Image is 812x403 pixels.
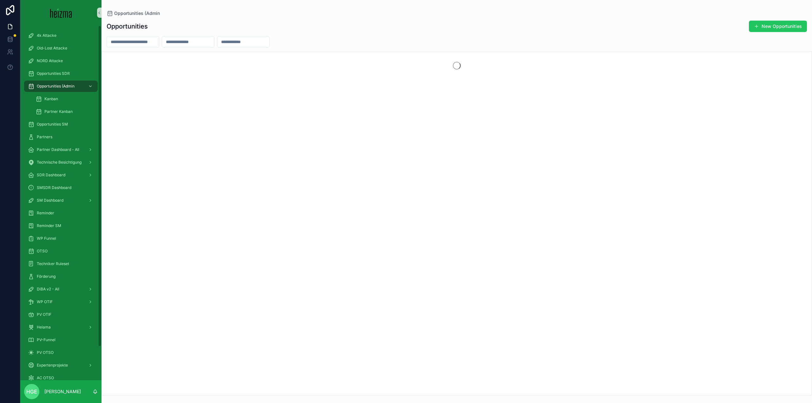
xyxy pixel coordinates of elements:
a: DiBA v2 - All [24,283,98,295]
span: PV OTSO [37,350,54,355]
span: SDR Dashboard [37,172,65,178]
a: SMSDR Dashboard [24,182,98,193]
span: DiBA v2 - All [37,287,59,292]
span: Reminder SM [37,223,61,228]
span: Opportunities SDR [37,71,70,76]
a: Partner Kanban [32,106,98,117]
a: Kanban [32,93,98,105]
span: Old-Lost Attacke [37,46,67,51]
a: Opportunities (Admin [107,10,160,16]
a: PV OTIF [24,309,98,320]
span: Opportunities (Admin [114,10,160,16]
a: Technische Besichtigung [24,157,98,168]
span: HGE [26,388,37,395]
a: NORD Attacke [24,55,98,67]
span: WP Funnel [37,236,56,241]
span: OTSO [37,249,48,254]
span: Technische Besichtigung [37,160,82,165]
span: Heiama [37,325,51,330]
span: NORD Attacke [37,58,63,63]
a: Opportunities SM [24,119,98,130]
a: Expertenprojekte [24,360,98,371]
span: SMSDR Dashboard [37,185,71,190]
a: Opportunities (Admin [24,81,98,92]
a: Reminder [24,207,98,219]
h1: Opportunities [107,22,148,31]
span: Expertenprojekte [37,363,68,368]
span: 4k Attacke [37,33,56,38]
a: WP OTIF [24,296,98,308]
div: scrollable content [20,25,101,380]
a: Partners [24,131,98,143]
span: PV-Funnel [37,337,56,342]
span: SM Dashboard [37,198,63,203]
a: AC OTSO [24,372,98,384]
a: Förderung [24,271,98,282]
button: New Opportunities [749,21,807,32]
a: Opportunities SDR [24,68,98,79]
a: Techniker Ruleset [24,258,98,270]
a: Reminder SM [24,220,98,231]
img: App logo [50,8,72,18]
span: Partner Dashboard - All [37,147,79,152]
a: PV OTSO [24,347,98,358]
span: Partner Kanban [44,109,73,114]
p: [PERSON_NAME] [44,388,81,395]
span: Opportunities SM [37,122,68,127]
a: PV-Funnel [24,334,98,346]
span: Opportunities (Admin [37,84,75,89]
a: Old-Lost Attacke [24,42,98,54]
span: Förderung [37,274,56,279]
a: SDR Dashboard [24,169,98,181]
span: WP OTIF [37,299,53,304]
a: SM Dashboard [24,195,98,206]
span: Reminder [37,211,54,216]
span: AC OTSO [37,375,54,380]
a: 4k Attacke [24,30,98,41]
a: Partner Dashboard - All [24,144,98,155]
a: OTSO [24,245,98,257]
span: Partners [37,134,52,140]
a: Heiama [24,322,98,333]
span: Techniker Ruleset [37,261,69,266]
span: Kanban [44,96,58,101]
span: PV OTIF [37,312,51,317]
a: WP Funnel [24,233,98,244]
